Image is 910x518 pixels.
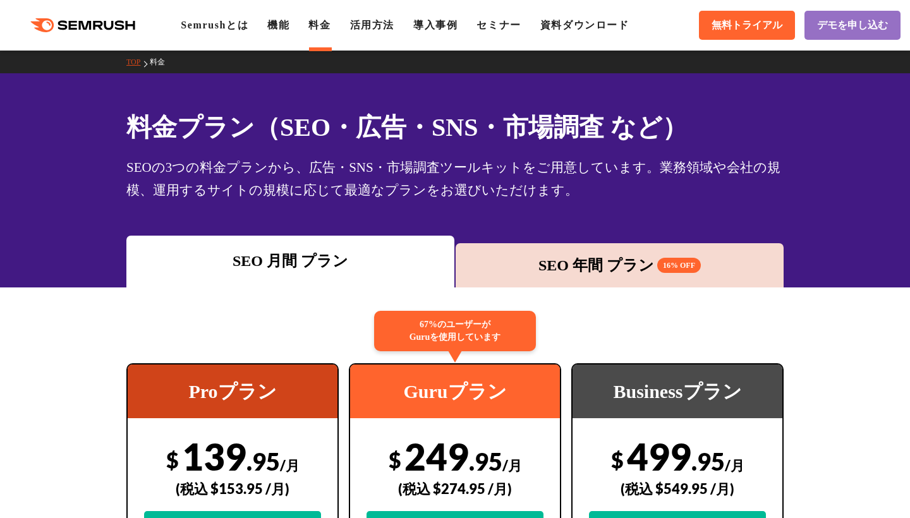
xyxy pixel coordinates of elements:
span: /月 [725,457,744,474]
span: 16% OFF [657,258,701,273]
div: (税込 $549.95 /月) [589,466,766,511]
a: 料金 [150,57,174,66]
a: 機能 [267,20,289,30]
div: 67%のユーザーが Guruを使用しています [374,311,536,351]
a: 料金 [308,20,331,30]
a: 資料ダウンロード [540,20,629,30]
div: SEO 年間 プラン [462,254,777,277]
a: TOP [126,57,150,66]
div: Guruプラン [350,364,560,418]
a: 導入事例 [413,20,458,30]
span: $ [611,447,624,473]
div: SEO 月間 プラン [133,250,448,272]
span: /月 [280,457,300,474]
a: Semrushとは [181,20,248,30]
span: .95 [691,447,725,476]
div: (税込 $153.95 /月) [144,466,321,511]
a: デモを申し込む [804,11,901,40]
div: Proプラン [128,364,337,418]
div: Businessプラン [573,364,782,418]
div: SEOの3つの料金プランから、広告・SNS・市場調査ツールキットをご用意しています。業務領域や会社の規模、運用するサイトの規模に応じて最適なプランをお選びいただけます。 [126,156,784,202]
span: $ [389,447,401,473]
div: (税込 $274.95 /月) [367,466,543,511]
a: セミナー [476,20,521,30]
span: デモを申し込む [817,19,888,32]
span: .95 [246,447,280,476]
span: $ [166,447,179,473]
span: /月 [502,457,522,474]
span: .95 [469,447,502,476]
h1: 料金プラン（SEO・広告・SNS・市場調査 など） [126,109,784,146]
a: 無料トライアル [699,11,795,40]
a: 活用方法 [350,20,394,30]
span: 無料トライアル [712,19,782,32]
